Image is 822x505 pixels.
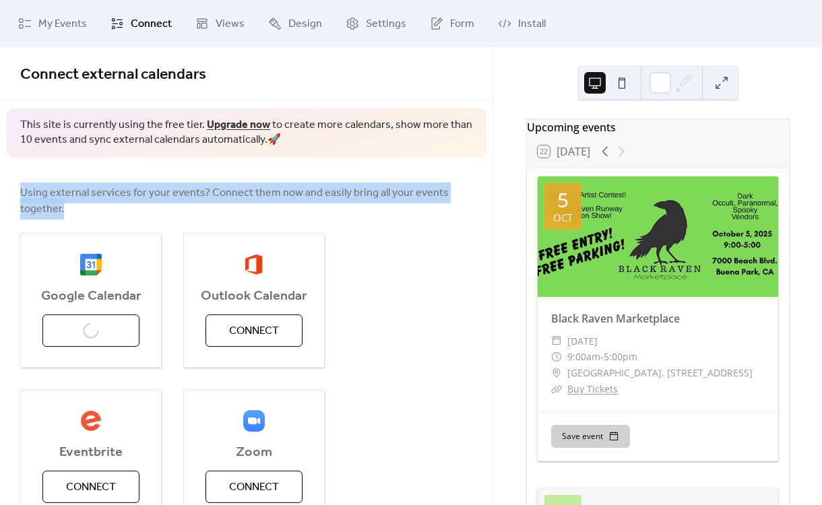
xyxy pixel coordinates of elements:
a: Install [488,5,556,42]
img: outlook [245,254,263,275]
span: Connect [229,323,279,339]
span: Connect [229,479,279,496]
button: Connect [205,314,303,347]
img: google [80,254,102,275]
a: Black Raven Marketplace [551,311,680,326]
span: Google Calendar [21,288,161,304]
a: Upgrade now [207,114,270,135]
button: Connect [42,471,139,503]
span: Connect [131,16,172,32]
span: My Events [38,16,87,32]
span: Using external services for your events? Connect them now and easily bring all your events together. [20,185,473,217]
a: My Events [8,5,97,42]
span: Eventbrite [21,444,161,461]
img: zoom [243,410,265,432]
a: Form [420,5,484,42]
span: 9:00am [567,349,600,365]
a: Design [258,5,332,42]
span: Connect [66,479,116,496]
span: This site is currently using the free tier. to create more calendars, show more than 10 events an... [20,118,473,148]
img: eventbrite [80,410,102,432]
span: Zoom [184,444,324,461]
div: ​ [551,333,562,349]
a: Buy Tickets [567,382,618,395]
div: Upcoming events [527,119,789,135]
div: ​ [551,381,562,397]
span: - [600,349,604,365]
div: 5 [557,190,569,210]
span: Connect external calendars [20,60,206,90]
span: Design [288,16,322,32]
div: Oct [553,213,573,223]
span: 5:00pm [604,349,637,365]
div: ​ [551,349,562,365]
span: Views [216,16,245,32]
span: [GEOGRAPHIC_DATA], [STREET_ADDRESS] [567,365,753,381]
span: Settings [366,16,406,32]
span: Install [518,16,546,32]
a: Views [185,5,255,42]
div: ​ [551,365,562,381]
button: Save event [551,425,630,448]
a: Connect [100,5,182,42]
span: [DATE] [567,333,598,349]
a: Settings [336,5,416,42]
span: Form [450,16,474,32]
span: Outlook Calendar [184,288,324,304]
button: Connect [205,471,303,503]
